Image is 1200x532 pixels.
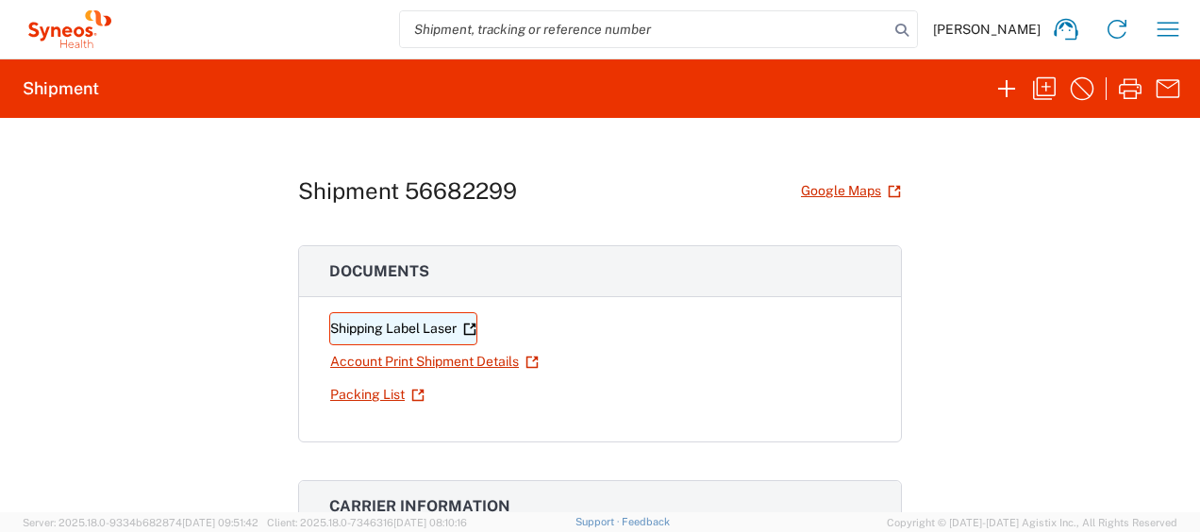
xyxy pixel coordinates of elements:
[23,77,99,100] h2: Shipment
[933,21,1041,38] span: [PERSON_NAME]
[329,262,429,280] span: Documents
[267,517,467,528] span: Client: 2025.18.0-7346316
[23,517,258,528] span: Server: 2025.18.0-9334b682874
[400,11,889,47] input: Shipment, tracking or reference number
[575,516,623,527] a: Support
[182,517,258,528] span: [DATE] 09:51:42
[329,345,540,378] a: Account Print Shipment Details
[298,177,517,205] h1: Shipment 56682299
[329,312,477,345] a: Shipping Label Laser
[329,497,510,515] span: Carrier information
[622,516,670,527] a: Feedback
[329,378,425,411] a: Packing List
[393,517,467,528] span: [DATE] 08:10:16
[800,175,902,208] a: Google Maps
[887,514,1177,531] span: Copyright © [DATE]-[DATE] Agistix Inc., All Rights Reserved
